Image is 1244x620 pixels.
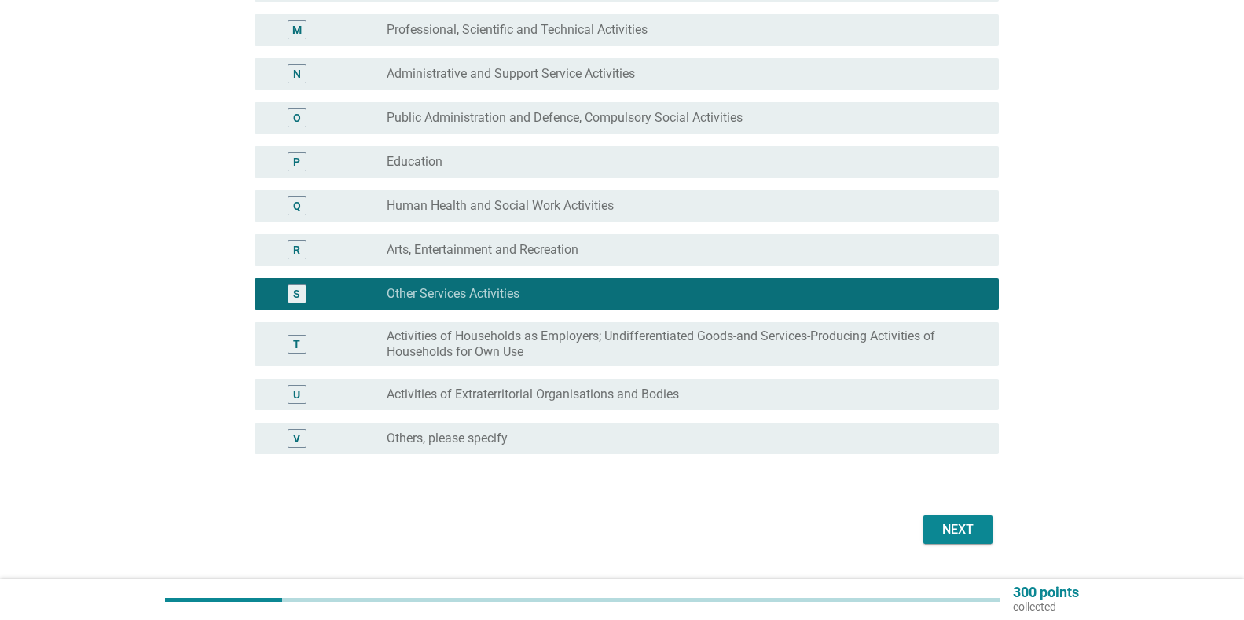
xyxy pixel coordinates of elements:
[1013,585,1079,600] p: 300 points
[293,336,300,353] div: T
[293,242,300,259] div: R
[293,198,301,215] div: Q
[293,66,301,83] div: N
[293,110,301,127] div: O
[293,431,300,447] div: V
[387,154,442,170] label: Education
[936,520,980,539] div: Next
[387,328,974,360] label: Activities of Households as Employers; Undifferentiated Goods-and Services-Producing Activities o...
[387,242,578,258] label: Arts, Entertainment and Recreation
[387,66,635,82] label: Administrative and Support Service Activities
[387,198,614,214] label: Human Health and Social Work Activities
[1013,600,1079,614] p: collected
[293,286,300,303] div: S
[293,387,300,403] div: U
[387,110,743,126] label: Public Administration and Defence, Compulsory Social Activities
[387,22,648,38] label: Professional, Scientific and Technical Activities
[387,387,679,402] label: Activities of Extraterritorial Organisations and Bodies
[292,22,302,39] div: M
[293,154,300,171] div: P
[923,515,993,544] button: Next
[387,431,508,446] label: Others, please specify
[387,286,519,302] label: Other Services Activities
